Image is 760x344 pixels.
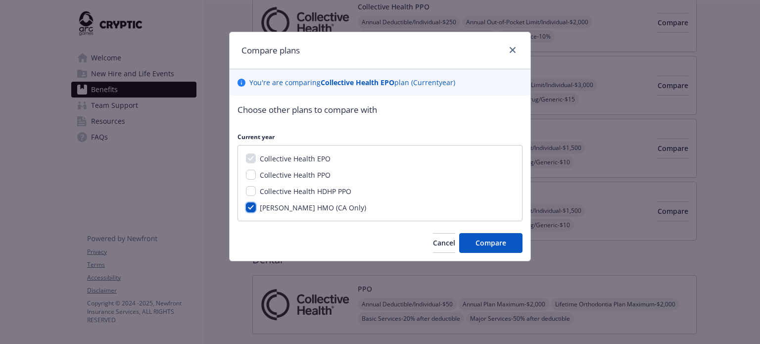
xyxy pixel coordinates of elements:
[507,44,519,56] a: close
[433,233,455,253] button: Cancel
[433,238,455,247] span: Cancel
[260,170,331,180] span: Collective Health PPO
[459,233,522,253] button: Compare
[237,103,522,116] p: Choose other plans to compare with
[237,133,522,141] p: Current year
[260,154,331,163] span: Collective Health EPO
[321,78,394,87] b: Collective Health EPO
[260,203,366,212] span: [PERSON_NAME] HMO (CA Only)
[249,77,455,88] p: You ' re are comparing plan ( Current year)
[260,187,351,196] span: Collective Health HDHP PPO
[475,238,506,247] span: Compare
[241,44,300,57] h1: Compare plans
